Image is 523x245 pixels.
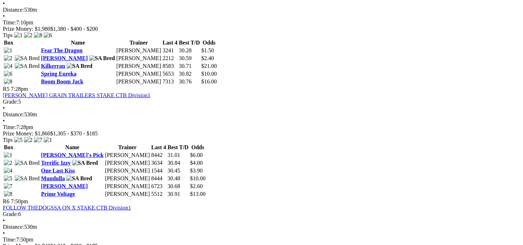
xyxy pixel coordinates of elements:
img: 1 [44,137,52,143]
span: $16.00 [201,78,217,84]
img: 4 [4,63,12,69]
td: 8442 [151,152,166,159]
a: Terrific Izzy [41,160,71,166]
div: 7:10pm [3,19,520,26]
a: [PERSON_NAME] GRAIN TRAILERS STAKE CTB Division1 [3,92,150,98]
div: 7:50pm [3,237,520,243]
td: 7313 [162,78,178,85]
span: $6.00 [190,152,203,158]
div: 530m [3,224,520,230]
td: [PERSON_NAME] [105,183,150,190]
span: Distance: [3,7,24,13]
td: 30.28 [178,47,200,54]
img: 7 [34,137,42,143]
span: 7:50pm [11,198,28,204]
img: SA Bred [67,63,92,69]
td: [PERSON_NAME] [105,152,150,159]
img: SA Bred [15,175,40,182]
td: [PERSON_NAME] [105,167,150,174]
td: [PERSON_NAME] [116,63,162,70]
td: 30.82 [178,70,200,77]
td: 30.76 [178,78,200,85]
img: 6 [4,71,12,77]
a: Kilkerran [41,63,65,69]
span: $1,305 - $370 - $185 [50,130,98,136]
span: $3.90 [190,168,203,174]
td: [PERSON_NAME] [105,159,150,167]
a: [PERSON_NAME] [41,55,87,61]
img: 8 [4,191,12,197]
img: SA Bred [72,160,98,166]
td: 6723 [151,183,166,190]
span: Time: [3,19,16,25]
img: 2 [24,137,32,143]
img: SA Bred [15,160,40,166]
span: Box [4,40,13,46]
span: $1.50 [201,47,214,53]
th: Trainer [105,144,150,151]
td: 30.45 [167,167,189,174]
th: Name [41,144,104,151]
a: Boom Boom Jack [41,78,83,84]
span: Distance: [3,111,24,117]
span: $4.00 [190,160,203,166]
td: 3241 [162,47,178,54]
th: Trainer [116,39,162,46]
a: Prime Voltage [41,191,75,197]
td: [PERSON_NAME] [116,78,162,85]
span: Grade: [3,99,18,105]
img: SA Bred [66,175,92,182]
span: $10.00 [190,175,206,181]
span: $1,380 - $400 - $200 [50,26,98,32]
td: [PERSON_NAME] [116,47,162,54]
td: [PERSON_NAME] [116,70,162,77]
td: 8583 [162,63,178,70]
span: Distance: [3,224,24,230]
img: 2 [4,160,12,166]
span: • [3,13,5,19]
td: 31.01 [167,152,189,159]
a: Spring Eureka [41,71,77,77]
td: 5512 [151,191,166,198]
span: $13.00 [190,191,206,197]
td: [PERSON_NAME] [116,55,162,62]
div: Prize Money: $1,980 [3,26,520,32]
span: R5 [3,86,10,92]
span: • [3,118,5,124]
a: FOLLOW THEDOGSSA ON X STAKE CTB Division1 [3,205,131,211]
td: 1544 [151,167,166,174]
th: Best T/D [178,39,200,46]
th: Odds [201,39,217,46]
th: Last 4 [151,144,166,151]
span: $21.00 [201,63,217,69]
img: 6 [44,32,52,39]
img: 2 [4,55,12,62]
td: 30.71 [178,63,200,70]
img: 1 [4,47,12,54]
span: $10.00 [201,71,217,77]
img: 8 [34,32,42,39]
img: 5 [14,137,23,143]
img: SA Bred [15,55,40,62]
div: 7:28pm [3,124,520,130]
td: 5653 [162,70,178,77]
a: One Last Kiss [41,168,75,174]
td: 3634 [151,159,166,167]
img: 4 [4,168,12,174]
span: Box [4,144,13,150]
td: 30.59 [178,55,200,62]
td: 30.48 [167,175,189,182]
span: Tips [3,137,13,143]
span: 7:28pm [11,86,28,92]
span: • [3,230,5,236]
img: 1 [14,32,23,39]
div: 6 [3,211,520,217]
span: • [3,105,5,111]
th: Best T/D [167,144,189,151]
img: 5 [4,175,12,182]
td: 8444 [151,175,166,182]
a: [PERSON_NAME] [41,183,87,189]
th: Odds [190,144,206,151]
a: Fear The Dragon [41,47,83,53]
span: Time: [3,237,16,243]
